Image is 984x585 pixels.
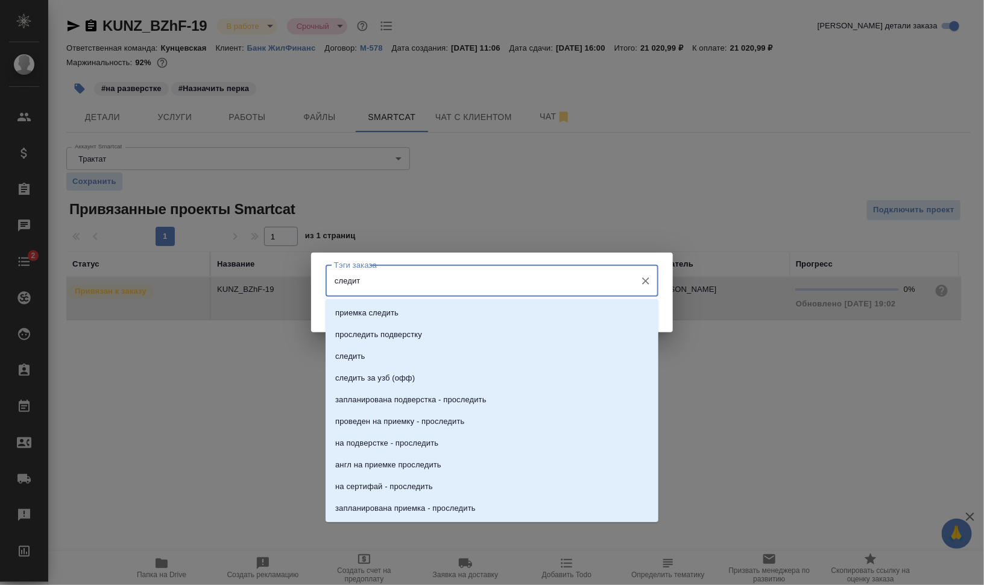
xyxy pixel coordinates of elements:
[335,329,422,341] p: проследить подверстку
[335,502,476,514] p: запланирована приемка - проследить
[335,459,441,471] p: англ на приемке проследить
[335,416,464,428] p: проведен на приемку - проследить
[335,394,487,406] p: запланирована подверстка - проследить
[637,273,654,289] button: Очистить
[335,437,438,449] p: на подверстке - проследить
[335,372,415,384] p: следить за узб (офф)
[335,481,433,493] p: на сертифай - проследить
[335,350,365,362] p: следить
[335,307,399,319] p: приемка следить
